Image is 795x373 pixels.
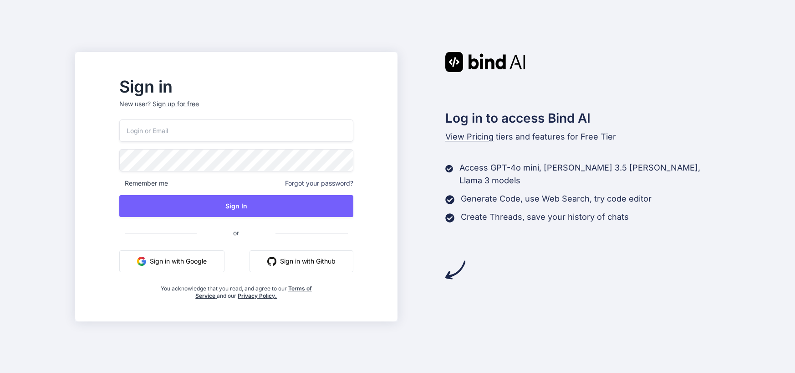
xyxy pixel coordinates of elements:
[445,109,720,128] h2: Log in to access Bind AI
[445,260,465,280] img: arrow
[158,280,314,300] div: You acknowledge that you read, and agree to our and our
[238,292,277,299] a: Privacy Policy.
[267,257,276,266] img: github
[119,179,168,188] span: Remember me
[445,130,720,143] p: tiers and features for Free Tier
[250,250,353,272] button: Sign in with Github
[119,99,353,119] p: New user?
[285,179,353,188] span: Forgot your password?
[195,285,312,299] a: Terms of Service
[119,79,353,94] h2: Sign in
[459,161,720,187] p: Access GPT-4o mini, [PERSON_NAME] 3.5 [PERSON_NAME], Llama 3 models
[119,119,353,142] input: Login or Email
[119,195,353,217] button: Sign In
[119,250,224,272] button: Sign in with Google
[445,52,525,72] img: Bind AI logo
[461,211,629,223] p: Create Threads, save your history of chats
[197,222,275,244] span: or
[153,99,199,109] div: Sign up for free
[461,192,652,205] p: Generate Code, use Web Search, try code editor
[137,257,146,266] img: google
[445,132,494,141] span: View Pricing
